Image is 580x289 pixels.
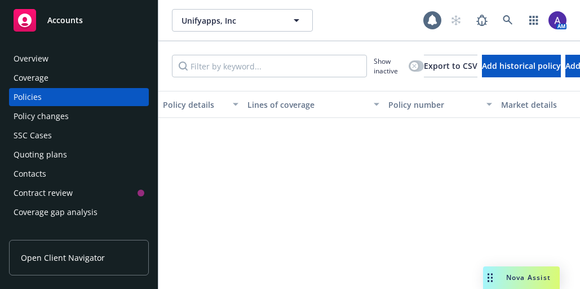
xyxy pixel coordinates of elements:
a: SSC Cases [9,126,149,144]
a: Report a Bug [471,9,493,32]
a: Coverage [9,69,149,87]
span: Open Client Navigator [21,252,105,264]
div: Contacts [14,165,46,183]
div: Drag to move [483,266,497,289]
span: Accounts [47,16,83,25]
a: Quoting plans [9,146,149,164]
div: Coverage [14,69,48,87]
span: Add historical policy [482,60,561,71]
a: Switch app [523,9,545,32]
span: Nova Assist [506,273,551,282]
span: Unifyapps, Inc [181,15,279,27]
a: Start snowing [445,9,467,32]
input: Filter by keyword... [172,55,367,77]
img: photo [548,11,566,29]
button: Unifyapps, Inc [172,9,313,32]
div: SSC Cases [14,126,52,144]
a: Accounts [9,5,149,36]
div: Policy details [163,99,226,111]
div: Policies [14,88,42,106]
button: Policy number [384,91,497,118]
div: Overview [14,50,48,68]
a: Search [497,9,519,32]
a: Coverage gap analysis [9,203,149,221]
a: Policies [9,88,149,106]
div: Lines of coverage [247,99,367,111]
div: Coverage gap analysis [14,203,98,221]
button: Policy details [158,91,243,118]
div: Contract review [14,184,73,202]
a: Policy changes [9,107,149,125]
div: Policy number [388,99,480,111]
a: Contract review [9,184,149,202]
a: Contacts [9,165,149,183]
div: Quoting plans [14,146,67,164]
div: Policy changes [14,107,69,125]
button: Lines of coverage [243,91,384,118]
a: Overview [9,50,149,68]
button: Add historical policy [482,55,561,77]
button: Export to CSV [424,55,477,77]
button: Nova Assist [483,266,560,289]
span: Show inactive [374,56,404,76]
span: Export to CSV [424,60,477,71]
